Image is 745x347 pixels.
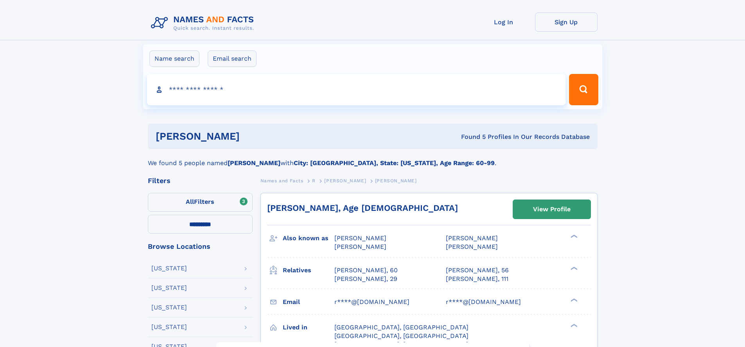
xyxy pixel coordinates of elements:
[375,178,417,183] span: [PERSON_NAME]
[151,285,187,291] div: [US_STATE]
[151,324,187,330] div: [US_STATE]
[513,200,591,219] a: View Profile
[312,178,316,183] span: R
[283,232,334,245] h3: Also known as
[149,50,199,67] label: Name search
[260,176,303,185] a: Names and Facts
[569,297,578,302] div: ❯
[533,200,571,218] div: View Profile
[186,198,194,205] span: All
[334,332,469,340] span: [GEOGRAPHIC_DATA], [GEOGRAPHIC_DATA]
[334,266,398,275] a: [PERSON_NAME], 60
[147,74,566,105] input: search input
[208,50,257,67] label: Email search
[446,234,498,242] span: [PERSON_NAME]
[312,176,316,185] a: R
[294,159,495,167] b: City: [GEOGRAPHIC_DATA], State: [US_STATE], Age Range: 60-99
[283,321,334,334] h3: Lived in
[569,234,578,239] div: ❯
[148,13,260,34] img: Logo Names and Facts
[535,13,598,32] a: Sign Up
[569,74,598,105] button: Search Button
[472,13,535,32] a: Log In
[569,323,578,328] div: ❯
[148,193,253,212] label: Filters
[350,133,590,141] div: Found 5 Profiles In Our Records Database
[446,243,498,250] span: [PERSON_NAME]
[148,177,253,184] div: Filters
[151,265,187,271] div: [US_STATE]
[283,295,334,309] h3: Email
[446,275,508,283] a: [PERSON_NAME], 111
[148,243,253,250] div: Browse Locations
[228,159,280,167] b: [PERSON_NAME]
[324,176,366,185] a: [PERSON_NAME]
[334,275,397,283] a: [PERSON_NAME], 29
[569,266,578,271] div: ❯
[156,131,350,141] h1: [PERSON_NAME]
[151,304,187,311] div: [US_STATE]
[334,243,386,250] span: [PERSON_NAME]
[334,324,469,331] span: [GEOGRAPHIC_DATA], [GEOGRAPHIC_DATA]
[267,203,458,213] a: [PERSON_NAME], Age [DEMOGRAPHIC_DATA]
[283,264,334,277] h3: Relatives
[148,149,598,168] div: We found 5 people named with .
[334,234,386,242] span: [PERSON_NAME]
[324,178,366,183] span: [PERSON_NAME]
[446,266,509,275] a: [PERSON_NAME], 56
